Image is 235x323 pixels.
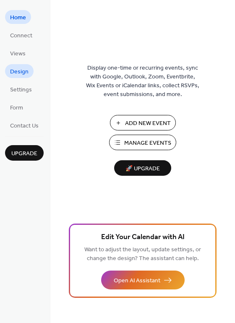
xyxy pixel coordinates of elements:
a: Settings [5,82,37,96]
span: Want to adjust the layout, update settings, or change the design? The assistant can help. [84,244,201,264]
span: Manage Events [124,139,171,148]
span: Views [10,49,26,58]
span: Display one-time or recurring events, sync with Google, Outlook, Zoom, Eventbrite, Wix Events or ... [86,64,199,99]
button: 🚀 Upgrade [114,160,171,176]
span: Form [10,104,23,112]
a: Contact Us [5,118,44,132]
button: Manage Events [109,135,176,150]
span: Upgrade [11,149,37,158]
a: Form [5,100,28,114]
span: Open AI Assistant [114,276,160,285]
span: Contact Us [10,122,39,130]
a: Connect [5,28,37,42]
button: Upgrade [5,145,44,161]
span: Home [10,13,26,22]
span: Connect [10,31,32,40]
button: Open AI Assistant [101,271,185,289]
button: Add New Event [110,115,176,130]
span: Edit Your Calendar with AI [101,232,185,243]
span: Design [10,68,29,76]
a: Design [5,64,34,78]
a: Views [5,46,31,60]
span: 🚀 Upgrade [119,163,166,175]
span: Add New Event [125,119,171,128]
a: Home [5,10,31,24]
span: Settings [10,86,32,94]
